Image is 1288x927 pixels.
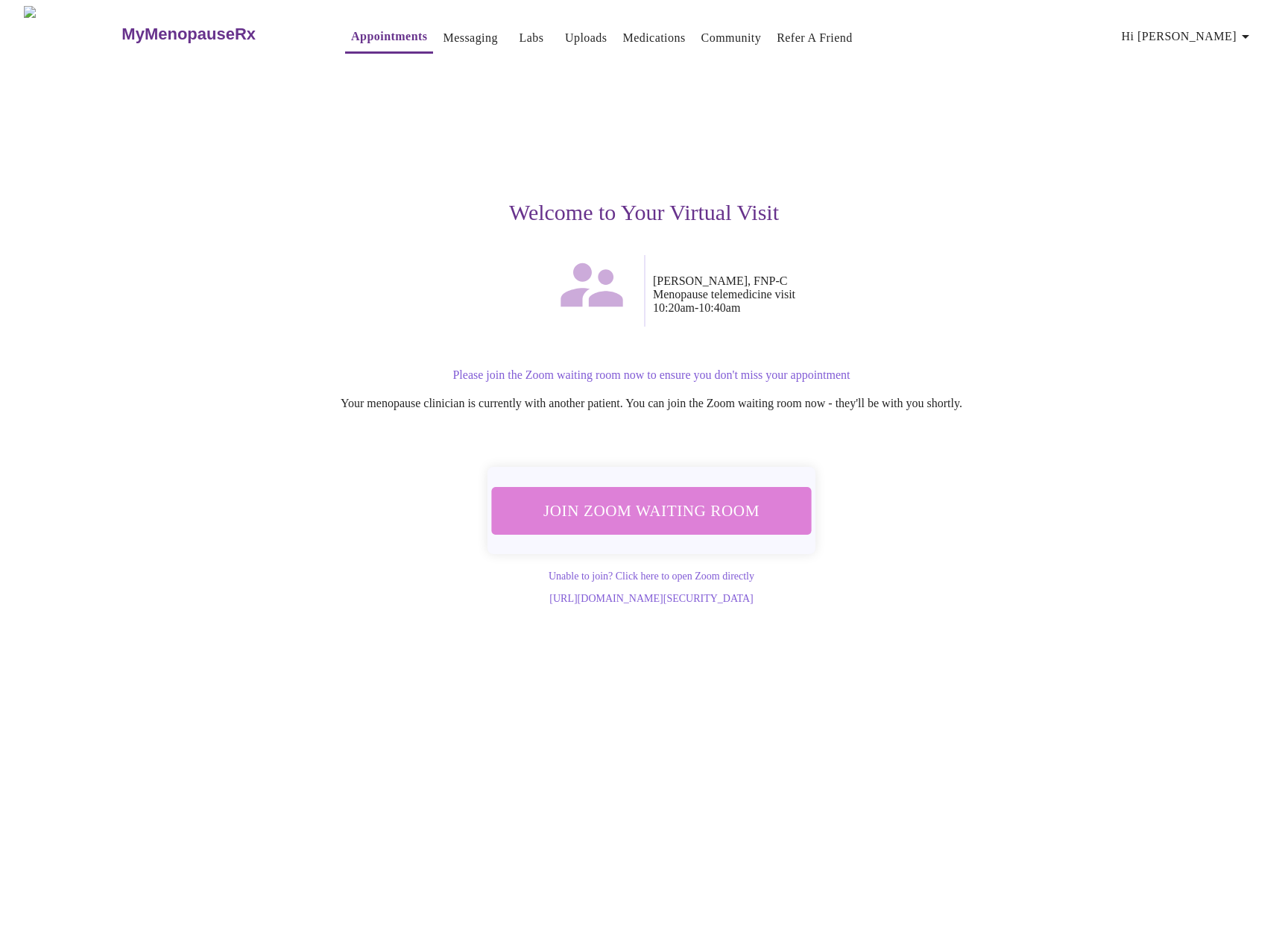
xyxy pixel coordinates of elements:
a: Messaging [443,28,497,48]
p: [PERSON_NAME], FNP-C Menopause telemedicine visit 10:20am - 10:40am [653,274,1103,315]
a: Refer a Friend [777,28,853,48]
button: Community [695,23,768,53]
a: Medications [622,28,685,48]
span: Hi [PERSON_NAME] [1122,26,1254,47]
a: Labs [519,28,543,48]
button: Refer a Friend [771,23,859,53]
button: Join Zoom Waiting Room [491,487,812,534]
p: Your menopause clinician is currently with another patient. You can join the Zoom waiting room no... [200,397,1103,410]
button: Uploads [559,23,613,53]
a: Community [701,28,762,48]
span: Join Zoom Waiting Room [511,497,792,524]
button: Hi [PERSON_NAME] [1116,22,1260,51]
h3: Welcome to Your Virtual Visit [185,200,1103,225]
a: Unable to join? Click here to open Zoom directly [549,571,754,582]
button: Messaging [437,23,503,53]
p: Please join the Zoom waiting room now to ensure you don't miss your appointment [200,368,1103,382]
button: Medications [616,23,691,53]
a: Uploads [565,28,607,48]
button: Appointments [345,22,433,54]
img: MyMenopauseRx Logo [24,6,120,62]
a: Appointments [351,26,427,47]
button: Labs [508,23,555,53]
a: MyMenopauseRx [120,8,315,60]
a: [URL][DOMAIN_NAME][SECURITY_DATA] [549,593,753,604]
h3: MyMenopauseRx [121,25,256,44]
